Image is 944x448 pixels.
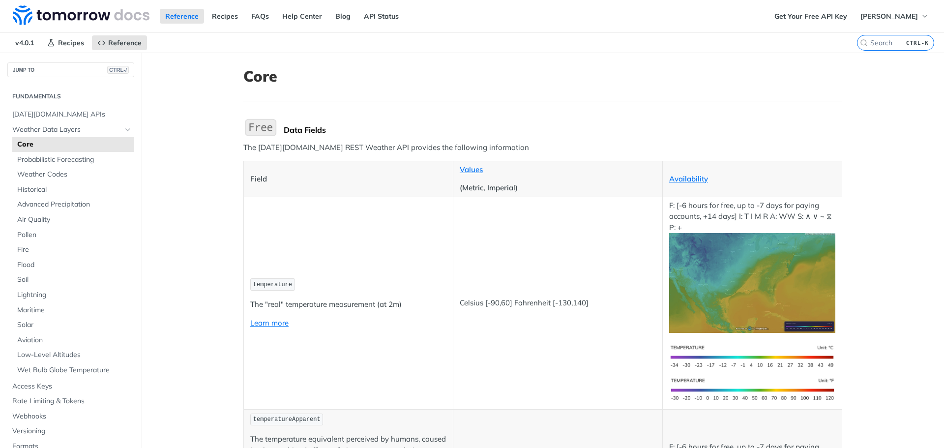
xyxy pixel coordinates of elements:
span: Rate Limiting & Tokens [12,396,132,406]
button: Hide subpages for Weather Data Layers [124,126,132,134]
span: [DATE][DOMAIN_NAME] APIs [12,110,132,119]
a: Advanced Precipitation [12,197,134,212]
span: Maritime [17,305,132,315]
a: Webhooks [7,409,134,424]
a: [DATE][DOMAIN_NAME] APIs [7,107,134,122]
a: Historical [12,182,134,197]
a: Blog [330,9,356,24]
a: Maritime [12,303,134,318]
a: Lightning [12,288,134,302]
span: Pollen [17,230,132,240]
a: Weather Data LayersHide subpages for Weather Data Layers [7,122,134,137]
span: Aviation [17,335,132,345]
span: Versioning [12,426,132,436]
p: F: [-6 hours for free, up to -7 days for paying accounts, +14 days] I: T I M R A: WW S: ∧ ∨ ~ ⧖ P: + [669,200,835,333]
span: Reference [108,38,142,47]
a: Recipes [42,35,89,50]
a: Pollen [12,228,134,242]
span: Flood [17,260,132,270]
span: Historical [17,185,132,195]
span: Lightning [17,290,132,300]
a: Reference [160,9,204,24]
span: Expand image [669,384,835,393]
span: Solar [17,320,132,330]
span: Soil [17,275,132,285]
kbd: CTRL-K [904,38,931,48]
a: Aviation [12,333,134,348]
span: Advanced Precipitation [17,200,132,209]
a: Reference [92,35,147,50]
span: Expand image [669,278,835,287]
span: temperatureApparent [253,416,321,423]
span: CTRL-/ [107,66,129,74]
span: Expand image [669,351,835,360]
a: FAQs [246,9,274,24]
span: v4.0.1 [10,35,39,50]
a: Wet Bulb Globe Temperature [12,363,134,378]
a: Core [12,137,134,152]
a: Flood [12,258,134,272]
a: Help Center [277,9,327,24]
h2: Fundamentals [7,92,134,101]
svg: Search [860,39,868,47]
span: Probabilistic Forecasting [17,155,132,165]
a: Availability [669,174,708,183]
p: The [DATE][DOMAIN_NAME] REST Weather API provides the following information [243,142,842,153]
a: Rate Limiting & Tokens [7,394,134,409]
p: (Metric, Imperial) [460,182,656,194]
a: Fire [12,242,134,257]
button: JUMP TOCTRL-/ [7,62,134,77]
a: Probabilistic Forecasting [12,152,134,167]
span: Weather Codes [17,170,132,179]
a: Access Keys [7,379,134,394]
a: Weather Codes [12,167,134,182]
a: Low-Level Altitudes [12,348,134,362]
a: Learn more [250,318,289,328]
span: Access Keys [12,382,132,391]
a: Solar [12,318,134,332]
a: Recipes [206,9,243,24]
span: Air Quality [17,215,132,225]
a: Air Quality [12,212,134,227]
span: [PERSON_NAME] [860,12,918,21]
span: Webhooks [12,412,132,421]
span: Wet Bulb Globe Temperature [17,365,132,375]
button: [PERSON_NAME] [855,9,934,24]
p: Field [250,174,446,185]
p: The "real" temperature measurement (at 2m) [250,299,446,310]
span: Fire [17,245,132,255]
div: Data Fields [284,125,842,135]
img: Tomorrow.io Weather API Docs [13,5,149,25]
a: Versioning [7,424,134,439]
a: Soil [12,272,134,287]
a: API Status [358,9,404,24]
span: Low-Level Altitudes [17,350,132,360]
h1: Core [243,67,842,85]
span: temperature [253,281,292,288]
a: Get Your Free API Key [769,9,853,24]
span: Recipes [58,38,84,47]
span: Core [17,140,132,149]
a: Values [460,165,483,174]
p: Celsius [-90,60] Fahrenheit [-130,140] [460,298,656,309]
span: Weather Data Layers [12,125,121,135]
